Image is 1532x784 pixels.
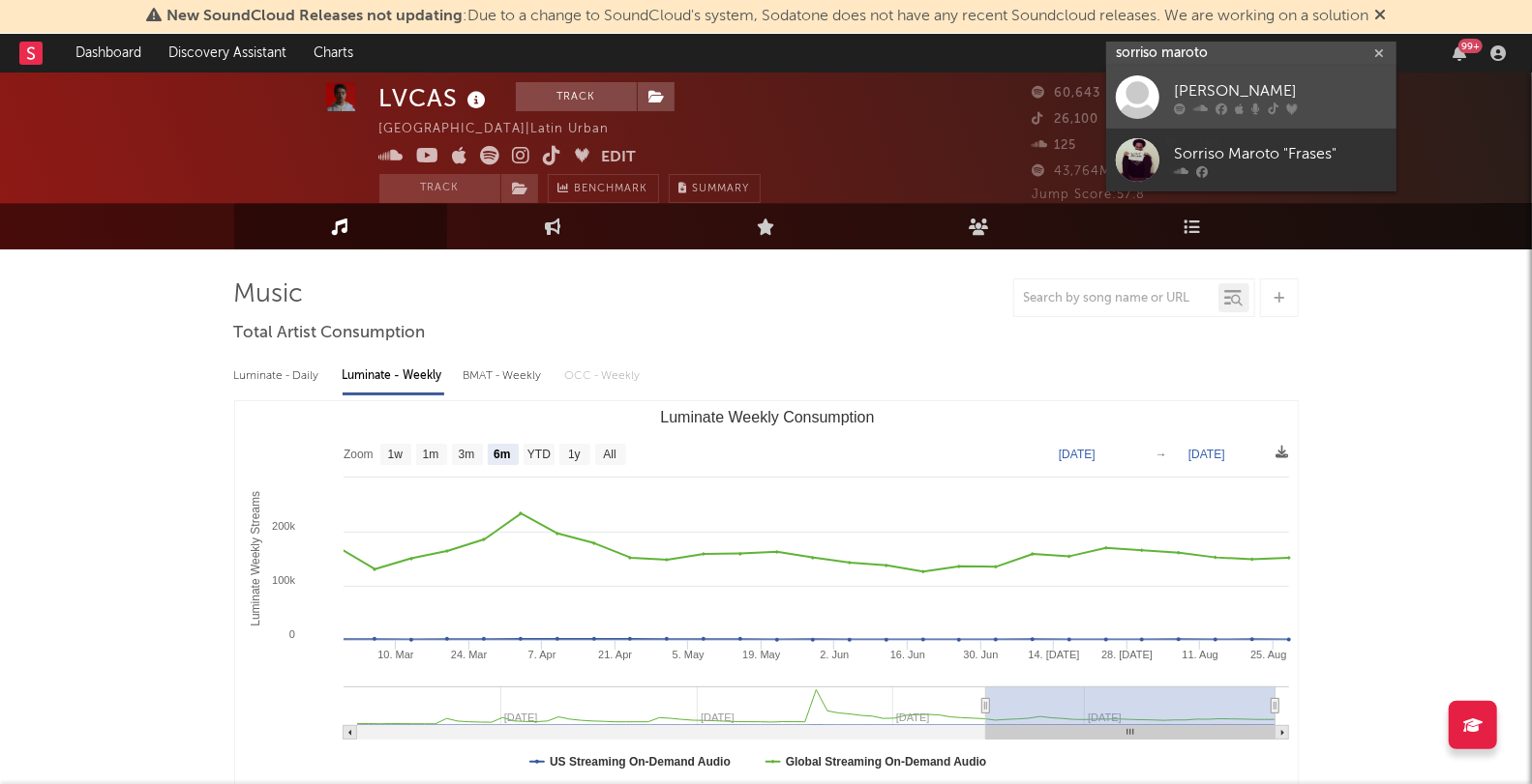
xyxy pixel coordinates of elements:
a: [PERSON_NAME] [1106,66,1397,129]
text: 200k [272,520,295,532]
text: 19. May [742,649,781,660]
text: 25. Aug [1250,649,1286,660]
text: [DATE] [1059,448,1096,461]
text: 0 [288,628,294,640]
text: 1y [568,449,581,462]
text: 5. May [672,649,705,660]
text: 11. Aug [1182,649,1217,660]
div: [PERSON_NAME] [1174,80,1387,103]
span: 43,764 Monthly Listeners [1033,165,1218,178]
button: Summary [669,174,761,203]
text: 30. Jun [963,649,998,660]
text: 16. Jun [889,649,924,660]
text: 2. Jun [820,649,849,660]
span: Total Artist Consumption [234,322,426,345]
text: 3m [458,449,474,462]
input: Search by song name or URL [1014,291,1218,306]
text: [DATE] [1188,448,1225,461]
text: Zoom [344,449,374,462]
button: 99+ [1453,45,1466,61]
text: 6m [494,449,510,462]
span: 125 [1033,139,1077,152]
button: Track [516,82,637,111]
div: Luminate - Daily [234,360,323,392]
text: YTD [526,449,550,462]
div: Luminate - Weekly [343,360,444,392]
div: [GEOGRAPHIC_DATA] | Latin Urban [379,118,632,141]
text: 14. [DATE] [1028,649,1079,660]
input: Search for artists [1106,42,1397,66]
div: LVCAS [379,82,492,114]
span: : Due to a change to SoundCloud's system, Sodatone does not have any recent Soundcloud releases. ... [166,9,1368,24]
text: 7. Apr [527,649,556,660]
span: Summary [693,184,750,194]
text: Luminate Weekly Consumption [660,409,874,425]
text: 21. Apr [598,649,632,660]
text: 100k [272,574,295,586]
text: 28. [DATE] [1101,649,1153,660]
span: Benchmark [575,178,648,201]
span: Dismiss [1374,9,1386,24]
a: Sorriso Maroto "Frases" [1106,129,1397,191]
span: 26,100 [1033,113,1099,126]
text: US Streaming On-Demand Audio [550,755,731,769]
text: Global Streaming On-Demand Audio [785,755,986,769]
text: 1m [422,449,438,462]
div: Sorriso Maroto "Frases" [1174,143,1387,166]
a: Benchmark [548,174,659,203]
text: Luminate Weekly Streams [248,491,261,626]
text: 1w [387,449,403,462]
button: Track [379,174,500,203]
a: Charts [300,34,367,73]
div: BMAT - Weekly [464,360,546,392]
text: 24. Mar [450,649,487,660]
span: Jump Score: 57.8 [1033,189,1146,201]
text: All [603,449,616,462]
div: 99 + [1458,39,1483,53]
span: 60,643 [1033,87,1101,100]
a: Dashboard [62,34,155,73]
button: Edit [602,146,637,170]
span: New SoundCloud Releases not updating [166,9,463,24]
a: Discovery Assistant [155,34,300,73]
text: → [1156,448,1167,461]
text: 10. Mar [377,649,414,660]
